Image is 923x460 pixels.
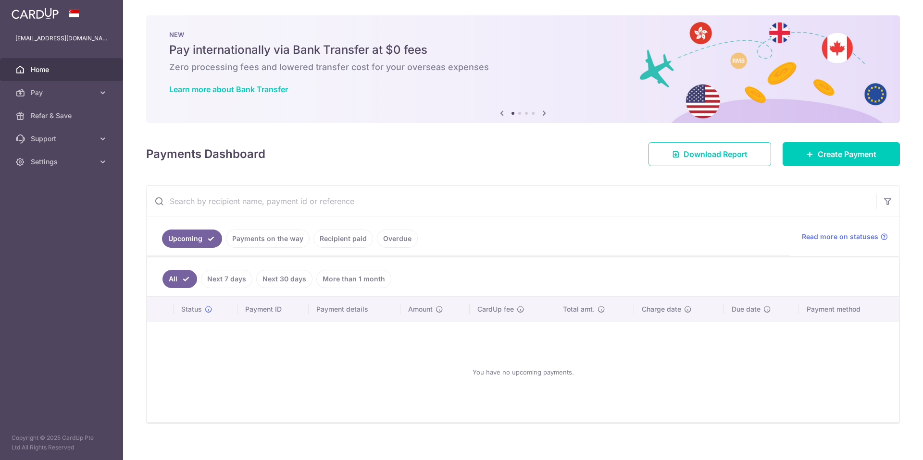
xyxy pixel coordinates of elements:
[732,304,761,314] span: Due date
[31,157,94,167] span: Settings
[169,85,288,94] a: Learn more about Bank Transfer
[642,304,681,314] span: Charge date
[256,270,312,288] a: Next 30 days
[31,88,94,97] span: Pay
[162,230,222,248] a: Upcoming
[147,186,876,217] input: Search by recipient name, payment id or reference
[477,304,514,314] span: CardUp fee
[799,297,899,322] th: Payment method
[563,304,595,314] span: Total amt.
[146,145,265,163] h4: Payments Dashboard
[162,270,197,288] a: All
[313,230,373,248] a: Recipient paid
[649,142,771,166] a: Download Report
[146,15,900,123] img: Bank transfer banner
[169,31,877,38] p: NEW
[31,65,94,74] span: Home
[31,111,94,121] span: Refer & Save
[169,42,877,58] h5: Pay internationally via Bank Transfer at $0 fees
[802,232,878,242] span: Read more on statuses
[159,330,887,414] div: You have no upcoming payments.
[181,304,202,314] span: Status
[169,61,877,73] h6: Zero processing fees and lowered transfer cost for your overseas expenses
[818,148,876,160] span: Create Payment
[15,34,108,43] p: [EMAIL_ADDRESS][DOMAIN_NAME]
[377,230,418,248] a: Overdue
[783,142,900,166] a: Create Payment
[201,270,252,288] a: Next 7 days
[802,232,888,242] a: Read more on statuses
[309,297,401,322] th: Payment details
[316,270,391,288] a: More than 1 month
[31,134,94,144] span: Support
[237,297,309,322] th: Payment ID
[684,148,748,160] span: Download Report
[408,304,433,314] span: Amount
[226,230,310,248] a: Payments on the way
[12,8,59,19] img: CardUp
